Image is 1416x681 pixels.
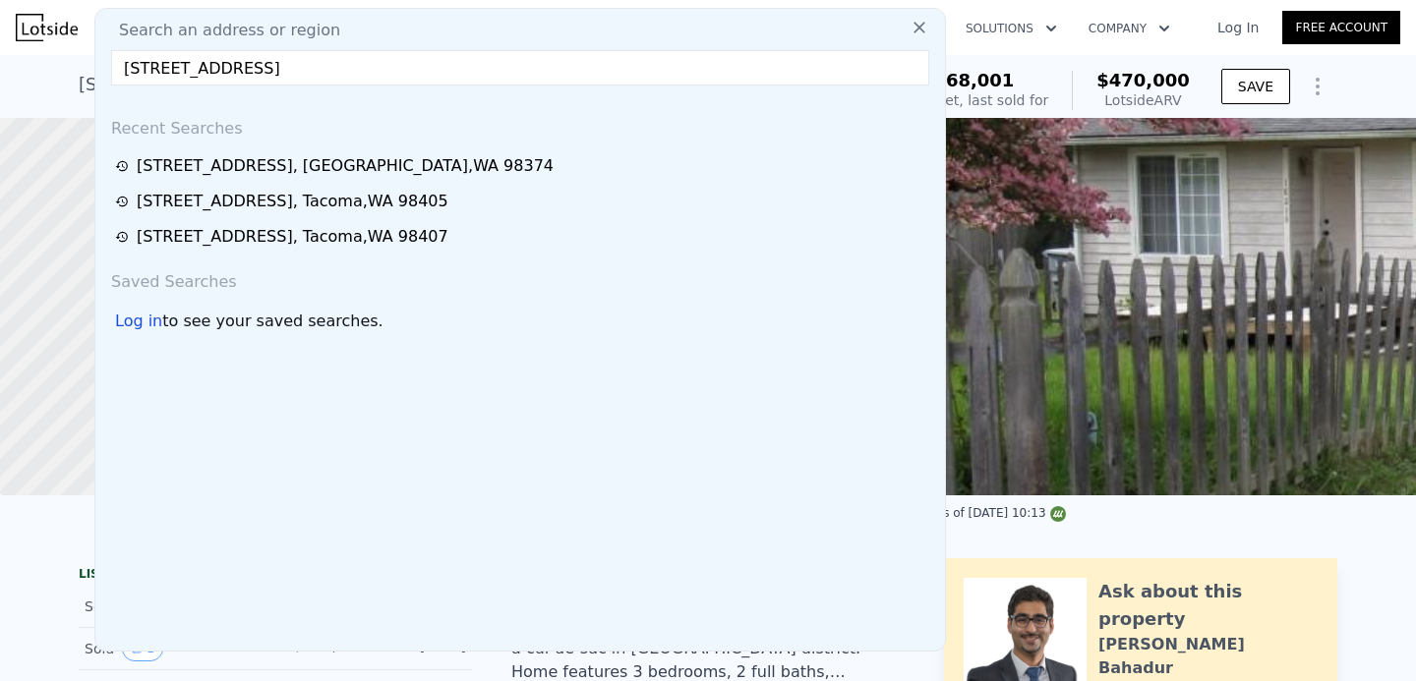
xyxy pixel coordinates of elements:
div: Sold [85,594,260,619]
a: [STREET_ADDRESS], [GEOGRAPHIC_DATA],WA 98374 [115,154,931,178]
a: Log In [1194,18,1282,37]
button: Solutions [950,11,1073,46]
button: SAVE [1221,69,1290,104]
div: LISTING & SALE HISTORY [79,566,472,586]
input: Enter an address, city, region, neighborhood or zip code [111,50,929,85]
a: Free Account [1282,11,1400,44]
div: [PERSON_NAME] Bahadur [1098,633,1318,680]
div: Saved Searches [103,255,937,302]
div: [STREET_ADDRESS] , [GEOGRAPHIC_DATA] , WA 98374 [79,71,554,98]
a: [STREET_ADDRESS], Tacoma,WA 98407 [115,225,931,249]
div: Off Market, last sold for [887,90,1048,110]
img: NWMLS Logo [1050,506,1066,522]
button: Show Options [1298,67,1337,106]
a: [STREET_ADDRESS], Tacoma,WA 98405 [115,190,931,213]
button: Company [1073,11,1186,46]
span: to see your saved searches. [162,310,383,333]
span: $168,001 [921,70,1015,90]
div: Recent Searches [103,101,937,148]
img: Lotside [16,14,78,41]
div: Ask about this property [1098,578,1318,633]
div: Sold [85,636,260,661]
div: Lotside ARV [1096,90,1190,110]
div: Log in [115,310,162,333]
span: $470,000 [1096,70,1190,90]
span: Search an address or region [103,19,340,42]
div: [STREET_ADDRESS] , Tacoma , WA 98405 [137,190,448,213]
div: [STREET_ADDRESS] , Tacoma , WA 98407 [137,225,448,249]
div: [STREET_ADDRESS] , [GEOGRAPHIC_DATA] , WA 98374 [137,154,554,178]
